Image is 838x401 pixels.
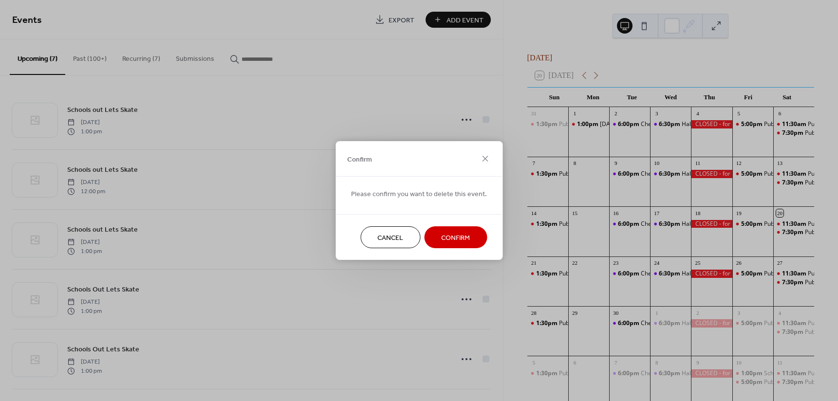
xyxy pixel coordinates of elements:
span: Please confirm you want to delete this event. [351,189,487,200]
button: Confirm [424,226,487,248]
span: Confirm [347,154,372,164]
button: Cancel [360,226,420,248]
span: Confirm [441,233,470,243]
span: Cancel [377,233,403,243]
